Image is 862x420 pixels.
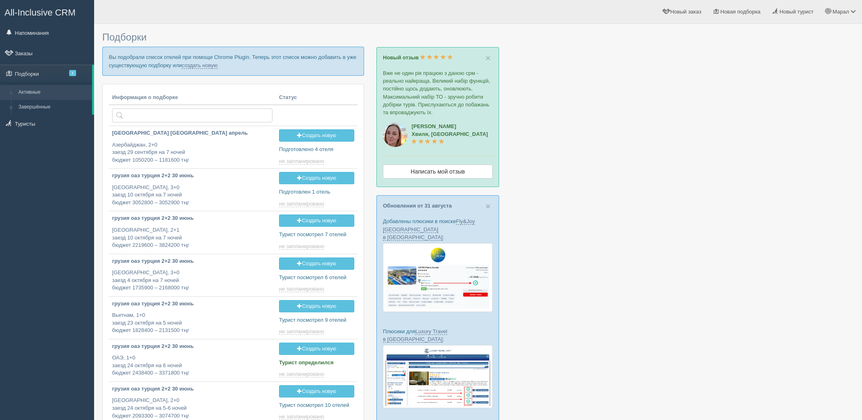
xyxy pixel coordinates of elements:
img: fly-joy-de-proposal-crm-for-travel-agency.png [383,243,493,312]
a: грузия оаэ турция 2+2 30 июнь [GEOGRAPHIC_DATA], 2+1заезд 10 октября на 7 ночейбюджет 2219600 – 3... [109,211,276,253]
p: Вы подобрали список отелей при помощи Chrome Plugin. Теперь этот список можно добавить в уже суще... [102,47,364,75]
span: Новый заказ [670,9,701,15]
a: не запланировано [279,201,326,207]
span: не запланировано [279,201,324,207]
p: [GEOGRAPHIC_DATA], 3+0 заезд 4 октября на 7 ночей бюджет 1735900 – 2168000 тңг [112,269,272,292]
p: Подготовлен 1 отель [279,188,354,196]
a: Написать мой отзыв [383,165,493,178]
span: не запланировано [279,413,324,420]
a: [GEOGRAPHIC_DATA] [GEOGRAPHIC_DATA] апрель Азербайджан, 2+0заезд 29 сентября на 7 ночейбюджет 105... [109,126,276,167]
p: Турист посмотрел 9 отелей [279,316,354,324]
span: × [486,53,491,63]
span: не запланировано [279,243,324,250]
span: × [486,201,491,211]
th: Статус [276,90,358,105]
p: [GEOGRAPHIC_DATA], 2+0 заезд 24 октября на 5-6 ночей бюджет 2093300 – 3074700 тңг [112,397,272,420]
p: Азербайджан, 2+0 заезд 29 сентября на 7 ночей бюджет 1050200 – 1181600 тңг [112,141,272,164]
span: All-Inclusive CRM [5,7,76,18]
p: Турист определился [279,359,354,367]
span: Новый турист [779,9,813,15]
a: Создать новую [279,172,354,184]
a: Fly&Joy [GEOGRAPHIC_DATA] в [GEOGRAPHIC_DATA] [383,218,475,240]
p: грузия оаэ турция 2+2 30 июнь [112,215,272,222]
a: Обновления от 31 августа [383,203,452,209]
a: Создать новую [279,300,354,312]
p: грузия оаэ турция 2+2 30 июнь [112,300,272,308]
span: не запланировано [279,328,324,335]
a: грузия оаэ турция 2+2 30 июнь ОАЭ, 1+0заезд 24 октября на 6 ночейбюджет 2438400 – 3371800 тңг [109,339,276,381]
a: Создать новую [279,129,354,142]
p: грузия оаэ турция 2+2 30 июнь [112,343,272,350]
p: грузия оаэ турция 2+2 30 июнь [112,257,272,265]
p: Вьетнам, 1+0 заезд 23 октября на 5 ночей бюджет 1828400 – 2131500 тңг [112,312,272,334]
a: Luxury Travel в [GEOGRAPHIC_DATA] [383,328,447,343]
a: Создать новую [279,343,354,355]
p: Турист посмотрел 6 отелей [279,274,354,282]
p: Вже не один рік працюю з даною срм - реально найкраща. Великий набір функцій, постійно щось додаю... [383,69,493,116]
a: грузия оаэ турция 2+2 30 июнь [GEOGRAPHIC_DATA], 3+0заезд 10 октября на 7 ночейбюджет 3052800 – 3... [109,169,276,210]
a: не запланировано [279,158,326,165]
p: Турист посмотрел 10 отелей [279,402,354,409]
p: грузия оаэ турция 2+2 30 июнь [112,172,272,180]
p: [GEOGRAPHIC_DATA] [GEOGRAPHIC_DATA] апрель [112,129,272,137]
a: не запланировано [279,328,326,335]
a: All-Inclusive CRM [0,0,94,23]
p: Подготовлено 4 отеля [279,146,354,154]
span: не запланировано [279,158,324,165]
a: создать новую [182,62,218,69]
img: luxury-travel-%D0%BF%D0%BE%D0%B4%D0%B1%D0%BE%D1%80%D0%BA%D0%B0-%D1%81%D1%80%D0%BC-%D0%B4%D0%BB%D1... [383,345,493,408]
a: [PERSON_NAME]Хвиля, [GEOGRAPHIC_DATA] [412,123,488,145]
p: Добавлены плюсики в поиске : [383,217,493,241]
a: Новый отзыв [383,54,453,61]
span: Марал [833,9,849,15]
span: 1 [69,70,76,76]
p: Турист посмотрел 7 отелей [279,231,354,239]
p: [GEOGRAPHIC_DATA], 2+1 заезд 10 октября на 7 ночей бюджет 2219600 – 3824200 тңг [112,226,272,249]
button: Close [486,54,491,62]
a: Активные [15,85,92,100]
span: не запланировано [279,286,324,292]
p: грузия оаэ турция 2+2 30 июнь [112,385,272,393]
a: не запланировано [279,413,326,420]
span: не запланировано [279,371,324,377]
a: не запланировано [279,286,326,292]
a: грузия оаэ турция 2+2 30 июнь [GEOGRAPHIC_DATA], 3+0заезд 4 октября на 7 ночейбюджет 1735900 – 21... [109,254,276,296]
a: Создать новую [279,257,354,270]
span: Подборки [102,32,146,43]
a: Завершённые [15,100,92,115]
a: грузия оаэ турция 2+2 30 июнь Вьетнам, 1+0заезд 23 октября на 5 ночейбюджет 1828400 – 2131500 тңг [109,297,276,338]
input: Поиск по стране или туристу [112,108,272,122]
span: Новая подборка [720,9,761,15]
a: не запланировано [279,243,326,250]
a: не запланировано [279,371,326,377]
th: Информация о подборке [109,90,276,105]
button: Close [486,202,491,210]
p: ОАЭ, 1+0 заезд 24 октября на 6 ночей бюджет 2438400 – 3371800 тңг [112,354,272,377]
a: Создать новую [279,385,354,397]
a: Создать новую [279,215,354,227]
p: [GEOGRAPHIC_DATA], 3+0 заезд 10 октября на 7 ночей бюджет 3052800 – 3052900 тңг [112,184,272,207]
p: Плюсики для : [383,327,493,343]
